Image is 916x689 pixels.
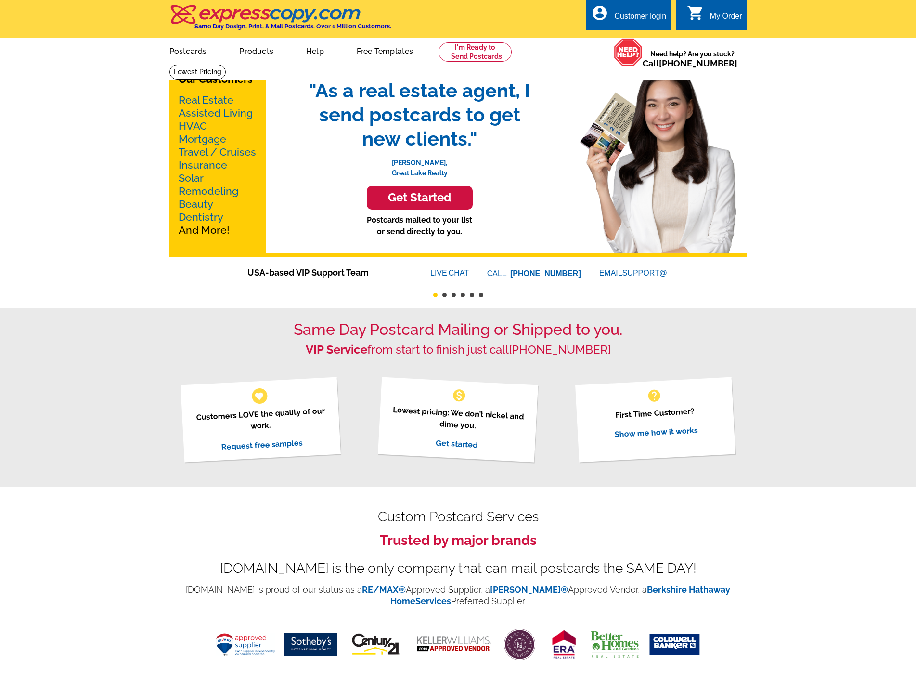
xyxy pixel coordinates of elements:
[599,269,669,277] a: EMAILSUPPORT@
[179,93,257,237] p: And More!
[179,94,233,106] a: Real Estate
[502,626,538,662] img: <BHHS></BHHS>
[442,293,447,297] button: 2 of 6
[179,159,227,171] a: Insurance
[490,584,568,595] a: [PERSON_NAME]®
[299,214,540,238] p: Postcards mailed to your list or send directly to you.
[247,266,401,279] span: USA-based VIP Support Team
[169,563,747,574] div: [DOMAIN_NAME] is the only company that can mail postcards the SAME DAY!
[687,4,704,22] i: shopping_cart
[436,438,478,450] a: Get started
[430,267,449,279] font: LIVE
[390,404,526,434] p: Lowest pricing: We don’t nickel and dime you.
[179,211,223,223] a: Dentistry
[643,49,742,68] span: Need help? Are you stuck?
[179,172,204,184] a: Solar
[587,404,723,423] p: First Time Customer?
[221,438,303,451] a: Request free samples
[591,11,666,23] a: account_circle Customer login
[254,391,264,401] span: favorite
[179,120,207,132] a: HVAC
[614,425,698,439] a: Show me how it works
[169,343,747,357] h2: from start to finish just call
[306,343,367,357] strong: VIP Service
[479,293,483,297] button: 6 of 6
[687,11,742,23] a: shopping_cart My Order
[284,633,337,656] img: sothebys
[154,39,222,62] a: Postcards
[452,293,456,297] button: 3 of 6
[710,12,742,26] div: My Order
[591,4,608,22] i: account_circle
[622,267,669,279] font: SUPPORT@
[179,133,226,145] a: Mortgage
[169,12,391,30] a: Same Day Design, Print, & Mail Postcards. Over 1 Million Customers.
[179,107,253,119] a: Assisted Living
[216,633,275,656] img: remax
[291,39,339,62] a: Help
[509,343,611,357] a: [PHONE_NUMBER]
[415,636,492,653] img: keller
[659,58,737,68] a: [PHONE_NUMBER]
[179,185,238,197] a: Remodeling
[646,388,662,403] span: help
[169,532,747,549] h3: Trusted by major brands
[224,39,289,62] a: Products
[643,58,737,68] span: Call
[470,293,474,297] button: 5 of 6
[614,38,643,66] img: help
[179,198,213,210] a: Beauty
[169,584,747,607] p: [DOMAIN_NAME] is proud of our status as a Approved Supplier, a Approved Vendor, a Preferred Suppl...
[614,12,666,26] div: Customer login
[510,269,581,278] a: [PHONE_NUMBER]
[347,629,406,660] img: century-21
[299,186,540,210] a: Get Started
[299,151,540,178] p: [PERSON_NAME], Great Lake Realty
[299,79,540,151] span: "As a real estate agent, I send postcards to get new clients."
[169,320,747,339] h1: Same Day Postcard Mailing or Shipped to you.
[452,388,467,403] span: monetization_on
[433,293,438,297] button: 1 of 6
[379,191,461,205] h3: Get Started
[179,146,256,158] a: Travel / Cruises
[169,511,747,523] h2: Custom Postcard Services
[547,627,581,662] img: era real estate
[461,293,465,297] button: 4 of 6
[194,23,391,30] h4: Same Day Design, Print, & Mail Postcards. Over 1 Million Customers.
[193,405,329,435] p: Customers LOVE the quality of our work.
[362,584,406,595] a: RE/MAX®
[430,269,469,277] a: LIVECHAT
[341,39,429,62] a: Free Templates
[487,268,508,279] font: CALL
